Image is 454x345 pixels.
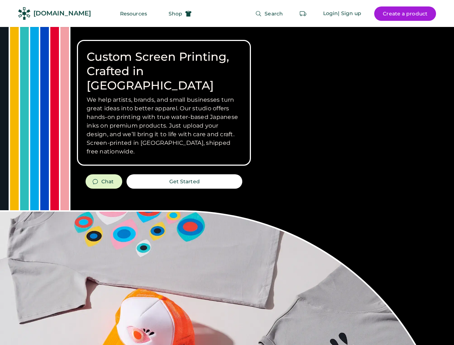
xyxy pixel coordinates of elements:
[87,96,241,156] h3: We help artists, brands, and small businesses turn great ideas into better apparel. Our studio of...
[338,10,361,17] div: | Sign up
[265,11,283,16] span: Search
[18,7,31,20] img: Rendered Logo - Screens
[323,10,338,17] div: Login
[87,50,241,93] h1: Custom Screen Printing, Crafted in [GEOGRAPHIC_DATA]
[374,6,436,21] button: Create a product
[160,6,200,21] button: Shop
[296,6,310,21] button: Retrieve an order
[127,174,242,189] button: Get Started
[420,313,451,344] iframe: Front Chat
[33,9,91,18] div: [DOMAIN_NAME]
[86,174,122,189] button: Chat
[247,6,292,21] button: Search
[111,6,156,21] button: Resources
[169,11,182,16] span: Shop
